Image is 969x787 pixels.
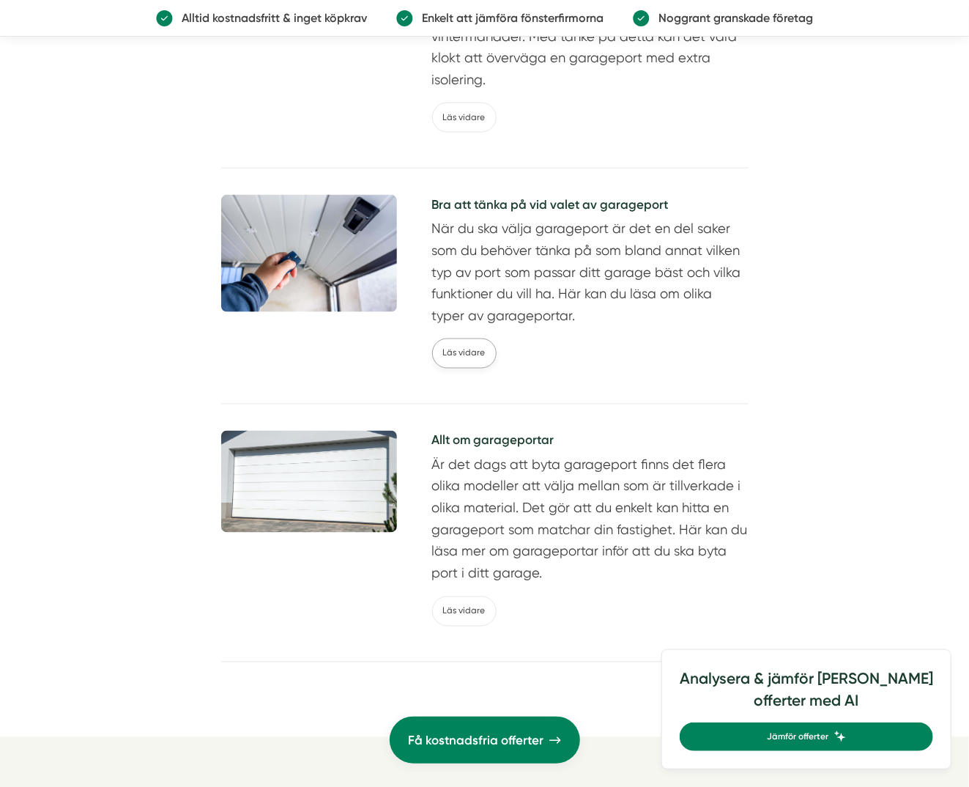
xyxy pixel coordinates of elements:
h4: Analysera & jämför [PERSON_NAME] offerter med AI [680,668,933,723]
p: Alltid kostnadsfritt & inget köpkrav [173,9,367,27]
a: Läs vidare [432,339,497,369]
a: Allt om garageportar [432,431,749,454]
a: Läs vidare [432,596,497,627]
img: Bra att tänka på vid valet av garageport [221,195,397,312]
a: Jämför offerter [680,723,933,751]
p: Noggrant granskade företag [650,9,813,27]
a: Bra att tänka på vid valet av garageport [432,195,749,218]
span: Jämför offerter [767,730,828,744]
span: Få kostnadsfria offerter [408,731,543,750]
p: Är det dags att byta garageport finns det flera olika modeller att välja mellan som är tillverkad... [432,454,749,585]
p: Enkelt att jämföra fönsterfirmorna [413,9,604,27]
img: Allt om garageportar [221,431,397,533]
p: När du ska välja garageport är det en del saker som du behöver tänka på som bland annat vilken ty... [432,218,749,326]
a: Läs vidare [432,103,497,133]
a: Få kostnadsfria offerter [390,717,580,764]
